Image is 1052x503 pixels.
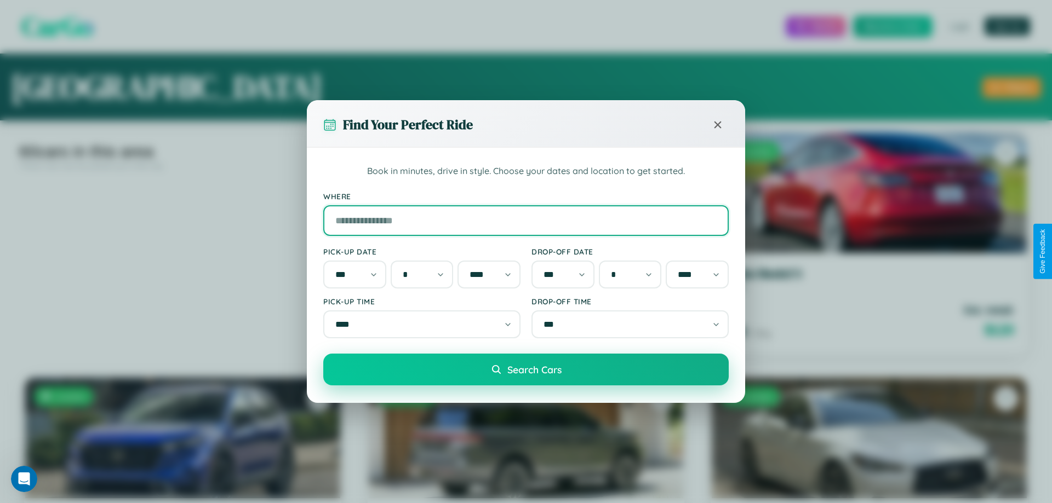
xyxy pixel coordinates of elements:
[323,164,729,178] p: Book in minutes, drive in style. Choose your dates and location to get started.
[323,247,521,256] label: Pick-up Date
[323,192,729,201] label: Where
[531,247,729,256] label: Drop-off Date
[323,354,729,385] button: Search Cars
[507,363,562,375] span: Search Cars
[343,115,473,134] h3: Find Your Perfect Ride
[323,297,521,306] label: Pick-up Time
[531,297,729,306] label: Drop-off Time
